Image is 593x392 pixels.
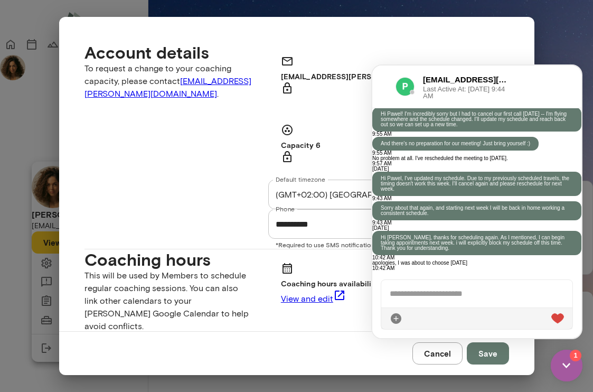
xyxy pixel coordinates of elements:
div: Attach [17,247,30,259]
div: (GMT+02:00) [GEOGRAPHIC_DATA] [268,180,431,209]
label: Default timezone [276,175,325,184]
p: Hi [PERSON_NAME], thanks for scheduling again. As I mentioned, I can begin taking appointments ne... [8,170,201,185]
p: And there's no preparation for our meeting! Just bring yourself :) [8,76,158,81]
h6: [EMAIL_ADDRESS][PERSON_NAME][DOMAIN_NAME] [281,71,496,82]
a: View and edit [281,294,346,304]
p: This will be used by Members to schedule regular coaching sessions. You can also link other calen... [84,269,251,333]
span: Last Active At: [DATE] 9:44 AM [51,20,139,34]
h4: Account details [84,42,251,62]
h4: Coaching hours [84,249,251,269]
img: heart [179,248,192,258]
p: Sorry about that again, and starting next week I will be back in home working a consistent schedule. [8,140,201,151]
p: Hi Pawel! I'm incredibly sorry but I had to cancel our first call [DATE] -- I'm flying somewhere ... [8,46,201,62]
p: *Required to use SMS notifications [276,240,378,249]
h6: Capacity 6 [281,140,496,151]
div: Live Reaction [179,247,192,259]
p: Hi Pawel, I've updated my schedule. Due to my previously scheduled travels, the timing doesn't wo... [8,110,201,126]
button: Save [467,342,509,365]
img: data:image/png;base64,iVBORw0KGgoAAAANSUhEUgAAAMgAAADICAYAAACtWK6eAAAKj0lEQVR4Aeyda4yU1RnHnx0urtg... [23,12,42,31]
label: Phone [276,204,295,213]
h6: Coaching hours availability [281,278,496,289]
button: Cancel [412,342,463,365]
p: To request a change to your coaching capacity, please contact . [84,62,251,100]
h6: [EMAIL_ADDRESS][PERSON_NAME][DOMAIN_NAME] [51,8,139,20]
